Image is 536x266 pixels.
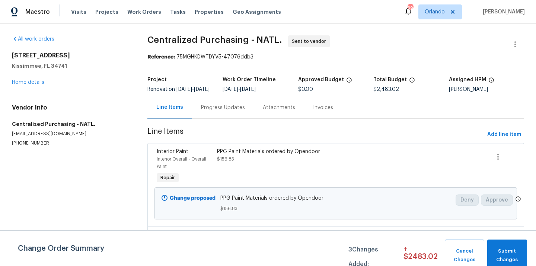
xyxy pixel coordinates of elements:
h2: [STREET_ADDRESS] [12,52,130,59]
div: [PERSON_NAME] [449,87,524,92]
h5: Project [147,77,167,82]
h5: Assigned HPM [449,77,486,82]
span: - [223,87,256,92]
div: Progress Updates [201,104,245,111]
button: Add line item [484,128,524,142]
div: Attachments [263,104,295,111]
span: Submit Changes [491,247,523,264]
span: Maestro [25,8,50,16]
p: [PHONE_NUMBER] [12,140,130,146]
button: Approve [481,194,513,206]
a: Home details [12,80,44,85]
span: [DATE] [194,87,210,92]
span: The total cost of line items that have been proposed by Opendoor. This sum includes line items th... [409,77,415,87]
span: $156.83 [220,205,451,212]
span: $2,483.02 [373,87,399,92]
span: Centralized Purchasing - NATL. [147,35,282,44]
span: Work Orders [127,8,161,16]
span: [PERSON_NAME] [480,8,525,16]
div: 75MGHKDWTDYV5-47076ddb3 [147,53,524,61]
span: Sent to vendor [292,38,329,45]
h5: Total Budget [373,77,407,82]
span: Projects [95,8,118,16]
span: Properties [195,8,224,16]
span: Interior Overall - Overall Paint [157,157,206,169]
span: Repair [157,174,178,181]
span: [DATE] [176,87,192,92]
h5: Approved Budget [298,77,344,82]
span: Interior Paint [157,149,188,154]
span: [DATE] [240,87,256,92]
button: Deny [456,194,479,206]
span: Line Items [147,128,484,142]
div: PPG Paint Materials ordered by Opendoor [217,148,364,155]
span: Cancel Changes [449,247,481,264]
span: [DATE] [223,87,238,92]
h4: Vendor Info [12,104,130,111]
span: Geo Assignments [233,8,281,16]
span: $156.83 [217,157,234,161]
span: The hpm assigned to this work order. [488,77,494,87]
span: The total cost of line items that have been approved by both Opendoor and the Trade Partner. This... [346,77,352,87]
span: PPG Paint Materials ordered by Opendoor [220,194,451,202]
span: Renovation [147,87,210,92]
span: Visits [71,8,86,16]
b: Reference: [147,54,175,60]
b: Change proposed [170,196,216,201]
div: 39 [408,4,413,12]
span: Only a market manager or an area construction manager can approve [515,196,521,204]
p: [EMAIL_ADDRESS][DOMAIN_NAME] [12,131,130,137]
span: Orlando [425,8,445,16]
h5: Kissimmee, FL 34741 [12,62,130,70]
div: Invoices [313,104,333,111]
span: - [176,87,210,92]
a: All work orders [12,37,54,42]
span: Add line item [487,130,521,139]
span: $0.00 [298,87,313,92]
h5: Work Order Timeline [223,77,276,82]
span: Tasks [170,9,186,15]
div: Line Items [156,104,183,111]
h5: Centralized Purchasing - NATL. [12,120,130,128]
